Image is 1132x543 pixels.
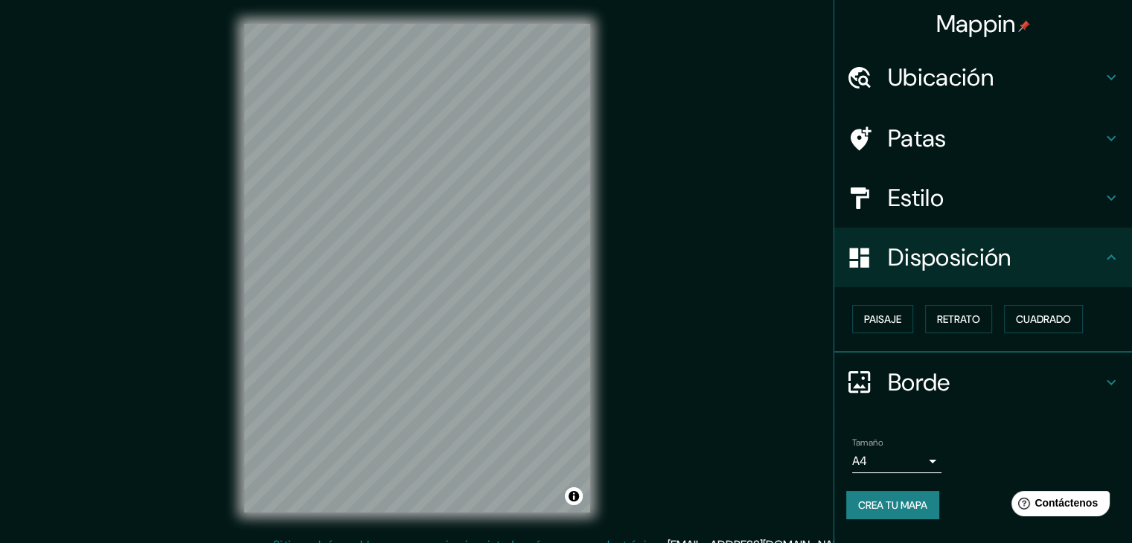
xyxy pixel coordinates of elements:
[852,453,867,469] font: A4
[864,312,901,326] font: Paisaje
[937,312,980,326] font: Retrato
[925,305,992,333] button: Retrato
[858,498,927,512] font: Crea tu mapa
[834,109,1132,168] div: Patas
[1004,305,1083,333] button: Cuadrado
[888,62,994,93] font: Ubicación
[834,353,1132,412] div: Borde
[852,305,913,333] button: Paisaje
[888,182,944,213] font: Estilo
[834,168,1132,228] div: Estilo
[888,242,1011,273] font: Disposición
[852,437,883,449] font: Tamaño
[888,367,950,398] font: Borde
[834,48,1132,107] div: Ubicación
[1016,312,1071,326] font: Cuadrado
[565,487,583,505] button: Activar o desactivar atribución
[852,449,941,473] div: A4
[936,8,1016,39] font: Mappin
[1000,485,1116,527] iframe: Lanzador de widgets de ayuda
[846,491,939,519] button: Crea tu mapa
[244,24,590,513] canvas: Mapa
[888,123,947,154] font: Patas
[834,228,1132,287] div: Disposición
[1018,20,1030,32] img: pin-icon.png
